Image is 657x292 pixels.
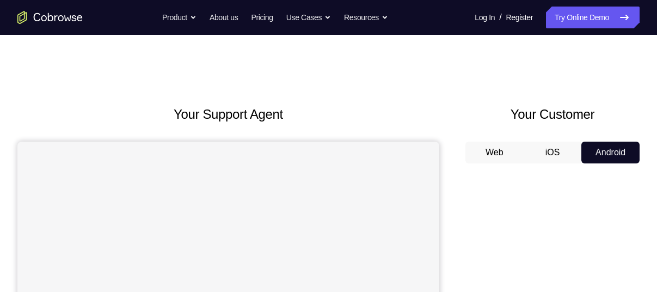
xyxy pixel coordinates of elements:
button: Resources [344,7,388,28]
a: Pricing [251,7,273,28]
h2: Your Customer [465,105,640,124]
h2: Your Support Agent [17,105,439,124]
button: Android [581,142,640,163]
a: Go to the home page [17,11,83,24]
a: About us [210,7,238,28]
a: Log In [475,7,495,28]
button: Web [465,142,524,163]
button: Product [162,7,197,28]
button: iOS [524,142,582,163]
a: Try Online Demo [546,7,640,28]
button: Use Cases [286,7,331,28]
a: Register [506,7,533,28]
span: / [499,11,501,24]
